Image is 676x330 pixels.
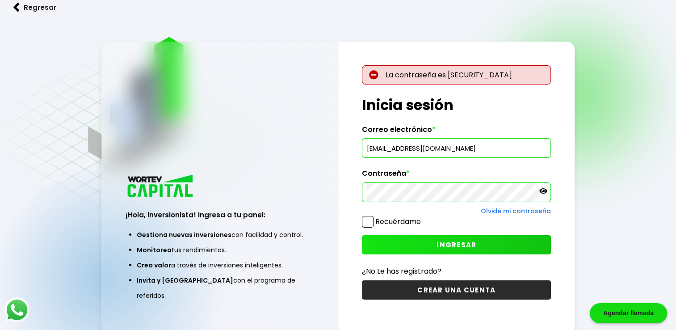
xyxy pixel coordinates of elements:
[362,280,551,300] button: CREAR UNA CUENTA
[137,227,303,242] li: con facilidad y control.
[137,261,171,270] span: Crea valor
[590,303,667,323] div: Agendar llamada
[362,235,551,254] button: INGRESAR
[362,266,551,300] a: ¿No te has registrado?CREAR UNA CUENTA
[137,258,303,273] li: a través de inversiones inteligentes.
[362,266,551,277] p: ¿No te has registrado?
[137,273,303,303] li: con el programa de referidos.
[362,65,551,85] p: La contraseña es [SECURITY_DATA]
[137,245,172,254] span: Monitorea
[137,276,233,285] span: Invita y [GEOGRAPHIC_DATA]
[4,297,29,322] img: logos_whatsapp-icon.242b2217.svg
[375,216,421,227] label: Recuérdame
[362,169,551,182] label: Contraseña
[13,3,20,12] img: flecha izquierda
[481,207,551,216] a: Olvidé mi contraseña
[366,139,547,157] input: hola@wortev.capital
[137,242,303,258] li: tus rendimientos.
[137,230,231,239] span: Gestiona nuevas inversiones
[126,173,196,200] img: logo_wortev_capital
[437,240,476,250] span: INGRESAR
[362,94,551,116] h1: Inicia sesión
[369,70,378,80] img: error-circle.027baa21.svg
[362,125,551,139] label: Correo electrónico
[126,210,315,220] h3: ¡Hola, inversionista! Ingresa a tu panel:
